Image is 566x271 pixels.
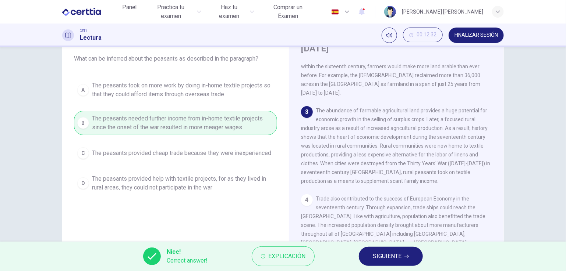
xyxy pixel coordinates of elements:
[268,251,305,261] span: Explicación
[403,28,443,42] button: 00:12:32
[118,1,141,14] button: Panel
[144,1,205,23] button: Practica tu examen
[384,6,396,18] img: Profile picture
[263,3,313,21] span: Comprar un Examen
[74,54,277,63] span: What can be inferred about the peasants as described in the paragraph?
[167,247,208,256] span: Nice!
[359,247,423,266] button: SIGUIENTE
[210,3,247,21] span: Haz tu examen
[373,251,401,261] span: SIGUIENTE
[122,3,137,12] span: Panel
[417,32,436,38] span: 00:12:32
[252,246,315,266] button: Explicación
[207,1,257,23] button: Haz tu examen
[62,4,101,19] img: CERTTIA logo
[62,4,118,19] a: CERTTIA logo
[301,196,485,246] span: Trade also contributed to the success of European Economy in the seventeenth century. Through exp...
[301,106,313,118] div: 3
[402,7,483,16] div: [PERSON_NAME] [PERSON_NAME]
[80,28,87,33] span: CET1
[382,28,397,43] div: Silenciar
[403,28,443,43] div: Ocultar
[330,9,340,15] img: es
[80,33,102,42] h1: Lectura
[449,28,504,43] button: FINALIZAR SESIÓN
[118,1,141,23] a: Panel
[301,108,490,184] span: The abundance of farmable agricultural land provides a huge potential for economic growth in the ...
[454,32,498,38] span: FINALIZAR SESIÓN
[167,256,208,265] span: Correct answer!
[147,3,195,21] span: Practica tu examen
[260,1,316,23] button: Comprar un Examen
[301,194,313,206] div: 4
